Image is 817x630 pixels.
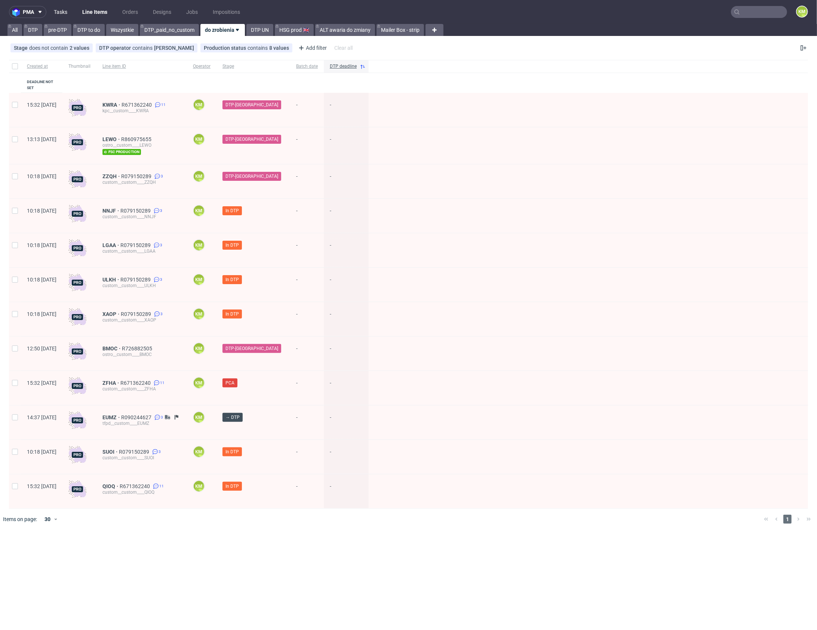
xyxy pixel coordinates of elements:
span: - [296,208,318,224]
span: - [330,346,363,362]
a: 3 [151,449,161,455]
a: Designs [148,6,176,18]
a: 3 [153,414,163,420]
a: DTP UN [246,24,273,36]
a: R079150289 [120,242,152,248]
span: 15:32 [DATE] [27,483,56,489]
span: - [296,346,318,362]
span: R090244627 [121,414,153,420]
span: XAOP [102,311,121,317]
a: R671362240 [120,380,152,386]
a: ALT awaria do zmiany [315,24,375,36]
a: pre-DTP [44,24,71,36]
img: pro-icon.017ec5509f39f3e742e3.png [68,480,86,498]
span: contains [248,45,269,51]
span: PCA [225,380,234,386]
span: R079150289 [120,208,152,214]
span: In DTP [225,311,239,317]
span: - [296,414,318,430]
span: - [296,311,318,327]
span: - [330,277,363,293]
span: LGAA [102,242,120,248]
a: Impositions [208,6,245,18]
span: DTP-[GEOGRAPHIC_DATA] [225,136,278,143]
a: 11 [152,380,165,386]
img: pro-icon.017ec5509f39f3e742e3.png [68,239,86,257]
div: Add filter [295,42,328,54]
button: pma [9,6,46,18]
span: Operator [193,63,211,70]
span: DTP-[GEOGRAPHIC_DATA] [225,345,278,352]
div: Clear all [333,43,354,53]
div: custom__custom____ZFHA [102,386,181,392]
span: Line item ID [102,63,181,70]
img: pro-icon.017ec5509f39f3e742e3.png [68,377,86,395]
a: R671362240 [120,483,151,489]
span: 3 [159,449,161,455]
span: KWRA [102,102,122,108]
figcaption: KM [194,240,204,250]
a: R079150289 [121,311,153,317]
a: R079150289 [121,173,153,179]
a: R079150289 [120,277,152,283]
img: logo [12,8,23,16]
span: In DTP [225,207,239,214]
span: 11 [160,380,165,386]
a: R671362240 [122,102,153,108]
div: custom__custom____ULKH [102,283,181,289]
a: 3 [153,311,163,317]
span: In DTP [225,242,239,249]
span: 3 [160,242,162,248]
span: - [330,380,363,396]
figcaption: KM [194,134,204,144]
span: 13:13 [DATE] [27,136,56,142]
div: ostro__custom____LEWO [102,142,181,148]
figcaption: KM [194,309,204,319]
span: - [296,136,318,155]
span: In DTP [225,483,239,490]
a: QIOQ [102,483,120,489]
a: BMOC [102,346,122,351]
span: 15:32 [DATE] [27,102,56,108]
div: 8 values [269,45,289,51]
figcaption: KM [194,274,204,285]
a: 11 [151,483,164,489]
span: In DTP [225,448,239,455]
span: R079150289 [119,449,151,455]
span: DTP operator [99,45,132,51]
span: 10:18 [DATE] [27,173,56,179]
figcaption: KM [797,6,807,17]
span: 3 [161,173,163,179]
a: DTP_paid_no_custom [140,24,199,36]
div: custom__custom____SUOI [102,455,181,461]
span: 10:18 [DATE] [27,311,56,317]
img: pro-icon.017ec5509f39f3e742e3.png [68,446,86,464]
a: 3 [153,173,163,179]
figcaption: KM [194,206,204,216]
a: Line Items [78,6,112,18]
a: ZFHA [102,380,120,386]
span: - [296,449,318,465]
div: custom__custom____ZZQH [102,179,181,185]
span: R860975655 [121,136,153,142]
div: 30 [40,514,53,524]
span: - [330,102,363,118]
a: Tasks [49,6,72,18]
span: - [330,136,363,155]
a: LEWO [102,136,121,142]
span: 15:32 [DATE] [27,380,56,386]
span: 12:50 [DATE] [27,346,56,351]
a: ZZQH [102,173,121,179]
span: EUMZ [102,414,121,420]
span: 3 [160,277,162,283]
a: NNJF [102,208,120,214]
a: HSG prod 🇬🇧 [275,24,314,36]
span: Production status [204,45,248,51]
